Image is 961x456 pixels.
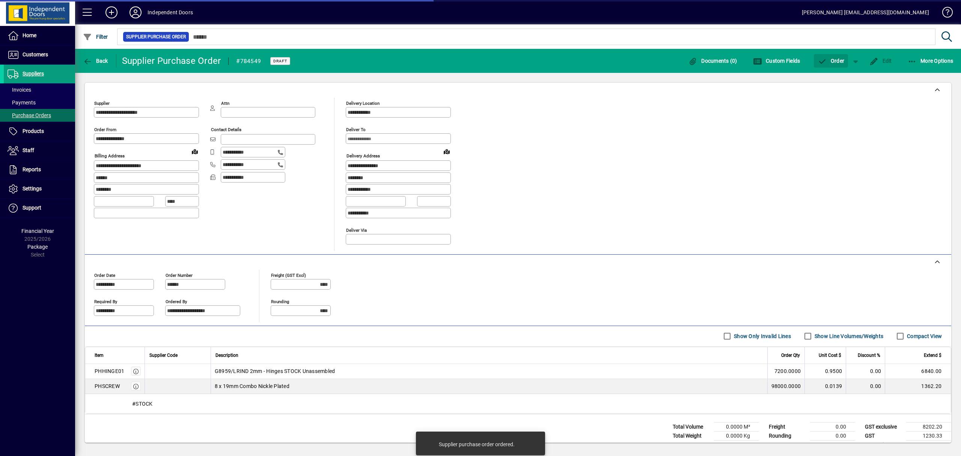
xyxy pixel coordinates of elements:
button: Profile [124,6,148,19]
button: Back [81,54,110,68]
td: 0.0000 M³ [714,422,759,431]
td: 0.00 [846,364,885,379]
mat-label: Order date [94,272,115,278]
button: Order [814,54,848,68]
span: Purchase Orders [8,112,51,118]
td: 0.00 [810,422,855,431]
label: Show Line Volumes/Weights [813,332,883,340]
a: Purchase Orders [4,109,75,122]
app-page-header-button: Back [75,54,116,68]
span: Invoices [8,87,31,93]
span: Payments [8,100,36,106]
a: Products [4,122,75,141]
button: Edit [868,54,894,68]
div: Supplier Purchase Order [122,55,221,67]
div: [PERSON_NAME] [EMAIL_ADDRESS][DOMAIN_NAME] [802,6,929,18]
a: Customers [4,45,75,64]
span: Item [95,351,104,359]
a: View on map [189,145,201,157]
span: 8 x 19mm Combo Nickle Plated [215,382,289,390]
button: Custom Fields [751,54,802,68]
span: Documents (0) [688,58,737,64]
div: PHSCREW [95,382,120,390]
mat-label: Rounding [271,299,289,304]
a: Payments [4,96,75,109]
span: Customers [23,51,48,57]
span: Staff [23,147,34,153]
td: 98000.0000 [767,379,805,394]
a: Reports [4,160,75,179]
label: Show Only Invalid Lines [732,332,791,340]
span: Suppliers [23,71,44,77]
mat-label: Order from [94,127,116,132]
span: Unit Cost $ [819,351,841,359]
span: Edit [869,58,892,64]
td: GST [861,431,906,440]
mat-label: Order number [166,272,193,278]
mat-label: Delivery Location [346,101,380,106]
div: #784549 [236,55,261,67]
span: Reports [23,166,41,172]
td: 1230.33 [906,431,951,440]
td: Total Volume [669,422,714,431]
div: Independent Doors [148,6,193,18]
mat-label: Supplier [94,101,110,106]
button: Filter [81,30,110,44]
span: Filter [83,34,108,40]
button: Add [99,6,124,19]
td: 0.9500 [804,364,846,379]
span: Custom Fields [753,58,800,64]
mat-label: Required by [94,299,117,304]
button: Documents (0) [687,54,739,68]
a: Staff [4,141,75,160]
button: More Options [906,54,955,68]
td: 8202.20 [906,422,951,431]
span: G8959/LRIND 2mm - Hinges STOCK Unassembled [215,367,335,375]
label: Compact View [905,332,942,340]
span: More Options [908,58,953,64]
a: View on map [441,145,453,157]
td: GST inclusive [861,440,906,450]
a: Support [4,199,75,217]
td: 9432.53 [906,440,951,450]
span: Financial Year [21,228,54,234]
span: Supplier Purchase Order [126,33,186,41]
a: Home [4,26,75,45]
span: Products [23,128,44,134]
span: Description [215,351,238,359]
td: Freight [765,422,810,431]
span: Order [818,58,844,64]
span: Back [83,58,108,64]
td: 0.00 [810,431,855,440]
a: Knowledge Base [937,2,952,26]
td: Rounding [765,431,810,440]
span: Support [23,205,41,211]
div: PHHINGE01 [95,367,124,375]
td: 7200.0000 [767,364,805,379]
span: Extend $ [924,351,941,359]
td: 1362.20 [885,379,951,394]
td: 0.0139 [804,379,846,394]
span: Order Qty [781,351,800,359]
td: GST exclusive [861,422,906,431]
td: 0.0000 Kg [714,431,759,440]
mat-label: Deliver To [346,127,366,132]
td: 0.00 [846,379,885,394]
td: 6840.00 [885,364,951,379]
mat-label: Ordered by [166,299,187,304]
span: Settings [23,186,42,192]
a: Settings [4,180,75,198]
span: Draft [273,59,287,63]
div: Supplier purchase order ordered. [439,441,515,448]
mat-label: Deliver via [346,227,367,233]
span: Package [27,244,48,250]
div: #STOCK [85,394,951,414]
span: Home [23,32,36,38]
span: Discount % [858,351,880,359]
mat-label: Freight (GST excl) [271,272,306,278]
mat-label: Attn [221,101,229,106]
span: Supplier Code [149,351,178,359]
td: Total Weight [669,431,714,440]
a: Invoices [4,83,75,96]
